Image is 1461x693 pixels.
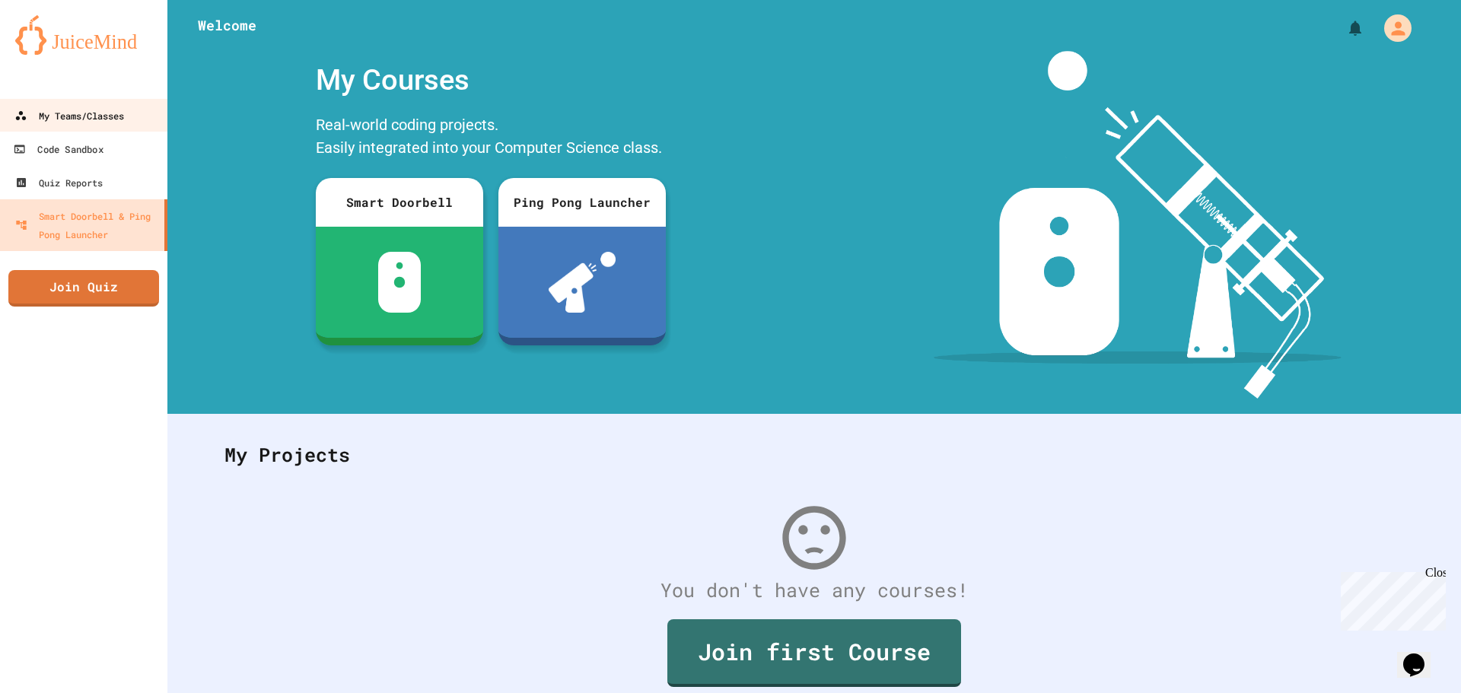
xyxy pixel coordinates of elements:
[1397,632,1446,678] iframe: chat widget
[15,15,152,55] img: logo-orange.svg
[1335,566,1446,631] iframe: chat widget
[316,178,483,227] div: Smart Doorbell
[209,425,1419,485] div: My Projects
[549,252,616,313] img: ppl-with-ball.png
[209,576,1419,605] div: You don't have any courses!
[934,51,1342,399] img: banner-image-my-projects.png
[308,51,673,110] div: My Courses
[6,6,105,97] div: Chat with us now!Close
[308,110,673,167] div: Real-world coding projects. Easily integrated into your Computer Science class.
[14,106,124,125] div: My Teams/Classes
[13,140,103,159] div: Code Sandbox
[1368,11,1415,46] div: My Account
[1318,15,1368,41] div: My Notifications
[498,178,666,227] div: Ping Pong Launcher
[378,252,422,313] img: sdb-white.svg
[667,619,961,687] a: Join first Course
[15,173,103,192] div: Quiz Reports
[8,270,159,307] a: Join Quiz
[15,207,158,243] div: Smart Doorbell & Ping Pong Launcher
